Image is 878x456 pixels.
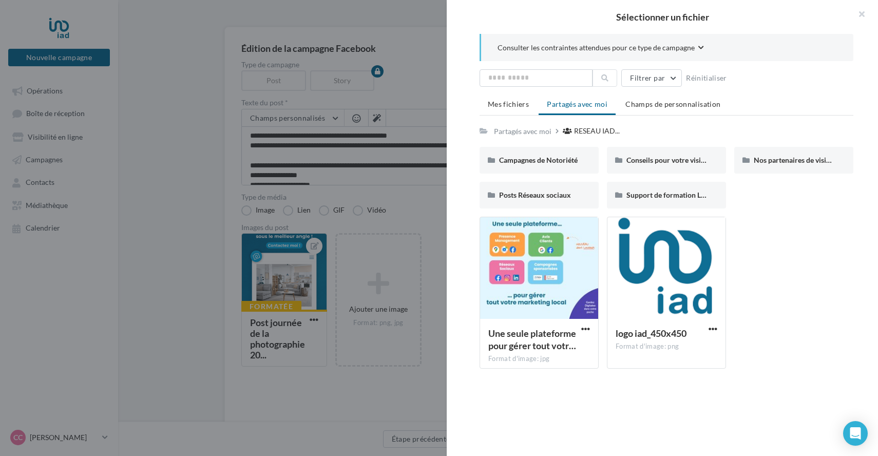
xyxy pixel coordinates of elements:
[626,156,738,164] span: Conseils pour votre visibilité locale
[616,328,686,339] span: logo iad_450x450
[621,69,682,87] button: Filtrer par
[843,421,868,446] div: Open Intercom Messenger
[547,100,607,108] span: Partagés avec moi
[498,42,704,55] button: Consulter les contraintes attendues pour ce type de campagne
[498,43,695,53] span: Consulter les contraintes attendues pour ce type de campagne
[682,72,731,84] button: Réinitialiser
[488,328,576,351] span: Une seule plateforme pour gérer tout votre marketing local
[494,126,551,137] div: Partagés avec moi
[488,354,590,364] div: Format d'image: jpg
[625,100,720,108] span: Champs de personnalisation
[616,342,717,351] div: Format d'image: png
[754,156,863,164] span: Nos partenaires de visibilité locale
[463,12,862,22] h2: Sélectionner un fichier
[499,156,578,164] span: Campagnes de Notoriété
[488,100,529,108] span: Mes fichiers
[626,191,725,199] span: Support de formation Localads
[499,191,571,199] span: Posts Réseaux sociaux
[574,126,620,136] span: RESEAU IAD...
